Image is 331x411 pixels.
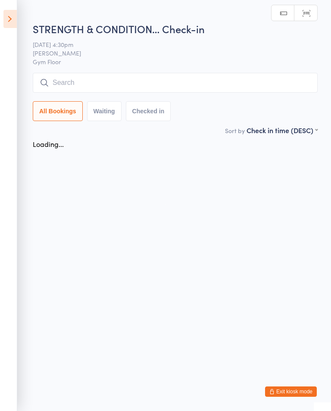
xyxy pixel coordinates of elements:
div: Loading... [33,139,64,149]
button: Checked in [126,101,171,121]
input: Search [33,73,318,93]
span: [PERSON_NAME] [33,49,304,57]
span: Gym Floor [33,57,318,66]
button: Exit kiosk mode [265,386,317,397]
span: [DATE] 4:30pm [33,40,304,49]
h2: STRENGTH & CONDITION… Check-in [33,22,318,36]
button: All Bookings [33,101,83,121]
button: Waiting [87,101,122,121]
div: Check in time (DESC) [247,125,318,135]
label: Sort by [225,126,245,135]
